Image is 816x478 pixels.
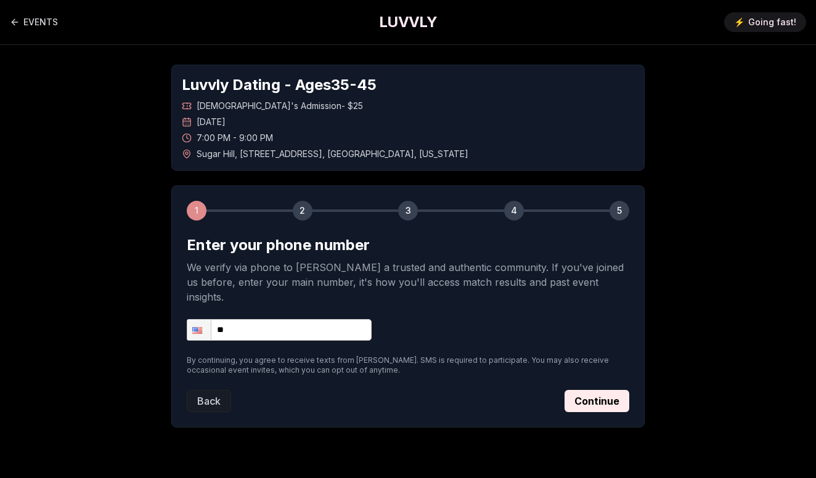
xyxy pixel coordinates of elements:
div: 4 [504,201,524,221]
h2: Enter your phone number [187,235,629,255]
span: ⚡️ [734,16,745,28]
p: By continuing, you agree to receive texts from [PERSON_NAME]. SMS is required to participate. You... [187,355,629,375]
div: 3 [398,201,418,221]
span: Sugar Hill , [STREET_ADDRESS] , [GEOGRAPHIC_DATA] , [US_STATE] [197,148,468,160]
span: [DATE] [197,116,226,128]
button: Continue [565,390,629,412]
div: 2 [293,201,312,221]
a: Back to events [10,10,58,34]
a: LUVVLY [379,12,437,32]
div: 1 [187,201,206,221]
div: 5 [610,201,629,221]
div: United States: + 1 [187,320,211,340]
span: 7:00 PM - 9:00 PM [197,132,273,144]
h1: Luvvly Dating - Ages 35 - 45 [182,75,634,95]
span: [DEMOGRAPHIC_DATA]'s Admission - $25 [197,100,363,112]
p: We verify via phone to [PERSON_NAME] a trusted and authentic community. If you've joined us befor... [187,260,629,304]
button: Back [187,390,231,412]
span: Going fast! [748,16,796,28]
